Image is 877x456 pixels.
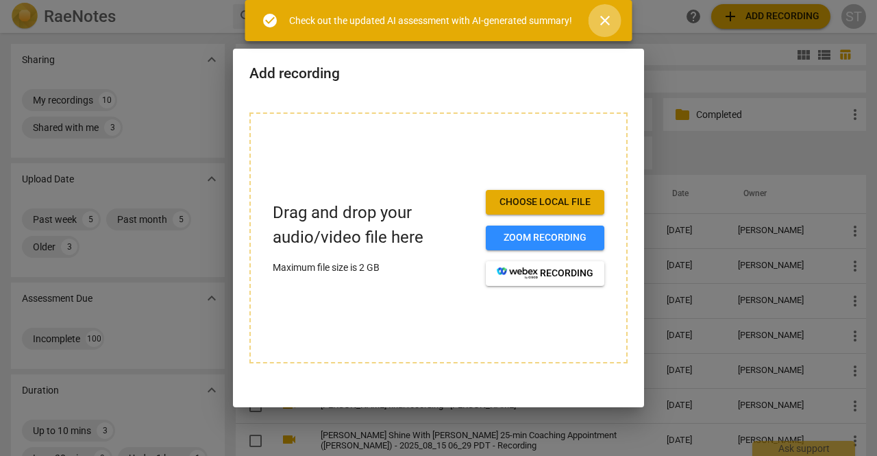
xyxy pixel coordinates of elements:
[262,12,278,29] span: check_circle
[249,65,628,82] h2: Add recording
[497,267,593,280] span: recording
[273,261,475,275] p: Maximum file size is 2 GB
[497,231,593,245] span: Zoom recording
[273,201,475,249] p: Drag and drop your audio/video file here
[597,12,613,29] span: close
[486,190,604,215] button: Choose local file
[486,261,604,286] button: recording
[589,4,621,37] button: Close
[289,14,572,28] div: Check out the updated AI assessment with AI-generated summary!
[497,195,593,209] span: Choose local file
[486,226,604,250] button: Zoom recording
